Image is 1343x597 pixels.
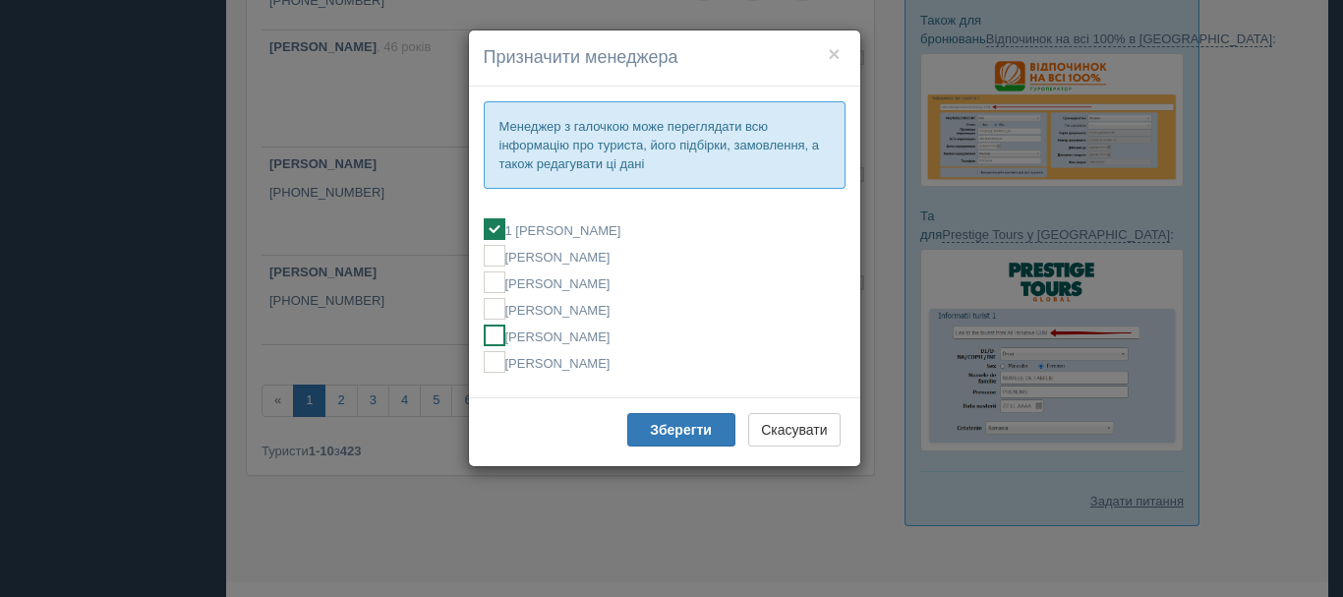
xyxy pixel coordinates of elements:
[828,43,840,64] button: ×
[484,245,846,267] label: [PERSON_NAME]
[484,325,846,346] label: [PERSON_NAME]
[484,271,846,293] label: [PERSON_NAME]
[650,422,712,438] b: Зберегти
[484,351,846,373] label: [PERSON_NAME]
[627,413,735,447] button: Зберегти
[484,101,846,189] div: Менеджер з галочкою може переглядати всю інформацію про туриста, його підбірки, замовлення, а так...
[748,413,840,447] button: Скасувати
[484,218,846,240] label: 1 [PERSON_NAME]
[484,45,846,71] h4: Призначити менеджера
[484,298,846,320] label: [PERSON_NAME]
